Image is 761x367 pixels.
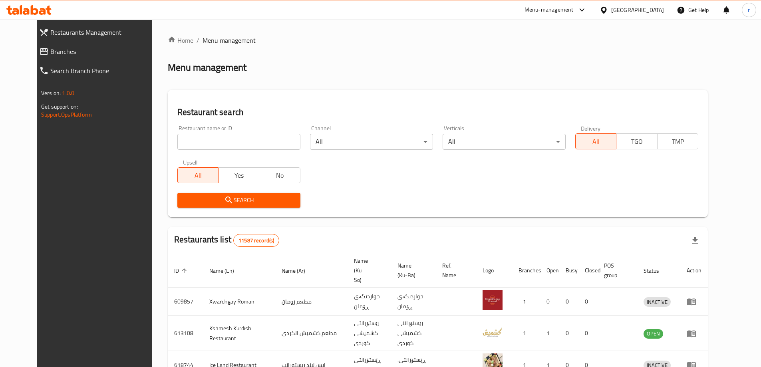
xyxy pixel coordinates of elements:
[174,266,189,276] span: ID
[203,316,275,351] td: Kshmesh Kurdish Restaurant
[41,109,92,120] a: Support.OpsPlatform
[197,36,199,45] li: /
[41,101,78,112] span: Get support on:
[559,288,578,316] td: 0
[168,36,708,45] nav: breadcrumb
[234,237,279,244] span: 11587 record(s)
[512,316,540,351] td: 1
[168,61,246,74] h2: Menu management
[275,288,348,316] td: مطعم رومان
[168,36,193,45] a: Home
[512,288,540,316] td: 1
[262,170,297,181] span: No
[559,254,578,288] th: Busy
[33,42,164,61] a: Branches
[50,28,158,37] span: Restaurants Management
[282,266,316,276] span: Name (Ar)
[218,167,259,183] button: Yes
[644,329,663,338] span: OPEN
[209,266,244,276] span: Name (En)
[203,36,256,45] span: Menu management
[174,234,280,247] h2: Restaurants list
[183,159,198,165] label: Upsell
[540,316,559,351] td: 1
[62,88,74,98] span: 1.0.0
[168,316,203,351] td: 613108
[512,254,540,288] th: Branches
[443,134,566,150] div: All
[687,329,701,338] div: Menu
[540,288,559,316] td: 0
[33,23,164,42] a: Restaurants Management
[644,297,671,307] div: INACTIVE
[657,133,698,149] button: TMP
[391,288,436,316] td: خواردنگەی ڕۆمان
[611,6,664,14] div: [GEOGRAPHIC_DATA]
[483,322,503,342] img: Kshmesh Kurdish Restaurant
[559,316,578,351] td: 0
[581,125,601,131] label: Delivery
[442,261,467,280] span: Ref. Name
[184,195,294,205] span: Search
[525,5,574,15] div: Menu-management
[476,254,512,288] th: Logo
[644,266,670,276] span: Status
[348,288,391,316] td: خواردنگەی ڕۆمان
[644,329,663,339] div: OPEN
[41,88,61,98] span: Version:
[578,316,598,351] td: 0
[540,254,559,288] th: Open
[397,261,426,280] span: Name (Ku-Ba)
[33,61,164,80] a: Search Branch Phone
[233,234,279,247] div: Total records count
[177,106,698,118] h2: Restaurant search
[661,136,695,147] span: TMP
[604,261,628,280] span: POS group
[680,254,708,288] th: Action
[177,193,300,208] button: Search
[578,254,598,288] th: Closed
[177,134,300,150] input: Search for restaurant name or ID..
[310,134,433,150] div: All
[579,136,613,147] span: All
[748,6,750,14] span: r
[259,167,300,183] button: No
[616,133,657,149] button: TGO
[50,66,158,75] span: Search Branch Phone
[685,231,705,250] div: Export file
[575,133,616,149] button: All
[578,288,598,316] td: 0
[483,290,503,310] img: Xwardngay Roman
[620,136,654,147] span: TGO
[644,298,671,307] span: INACTIVE
[203,288,275,316] td: Xwardngay Roman
[177,167,219,183] button: All
[348,316,391,351] td: رێستۆرانتی کشمیشى كوردى
[275,316,348,351] td: مطعم كشميش الكردي
[50,47,158,56] span: Branches
[181,170,215,181] span: All
[391,316,436,351] td: رێستۆرانتی کشمیشى كوردى
[168,288,203,316] td: 609857
[354,256,381,285] span: Name (Ku-So)
[222,170,256,181] span: Yes
[687,297,701,306] div: Menu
